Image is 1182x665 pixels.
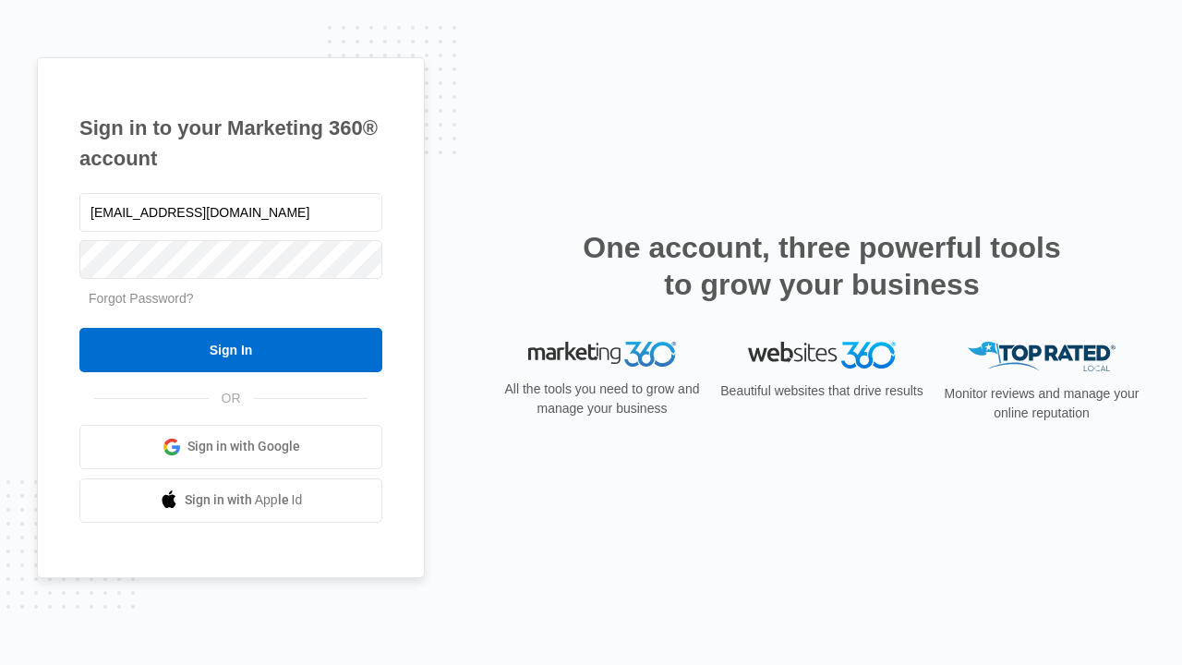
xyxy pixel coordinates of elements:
[938,384,1145,423] p: Monitor reviews and manage your online reputation
[499,380,706,418] p: All the tools you need to grow and manage your business
[187,437,300,456] span: Sign in with Google
[79,425,382,469] a: Sign in with Google
[79,193,382,232] input: Email
[185,490,303,510] span: Sign in with Apple Id
[748,342,896,369] img: Websites 360
[718,381,925,401] p: Beautiful websites that drive results
[79,478,382,523] a: Sign in with Apple Id
[968,342,1116,372] img: Top Rated Local
[89,291,194,306] a: Forgot Password?
[577,229,1067,303] h2: One account, three powerful tools to grow your business
[528,342,676,368] img: Marketing 360
[79,113,382,174] h1: Sign in to your Marketing 360® account
[209,389,254,408] span: OR
[79,328,382,372] input: Sign In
